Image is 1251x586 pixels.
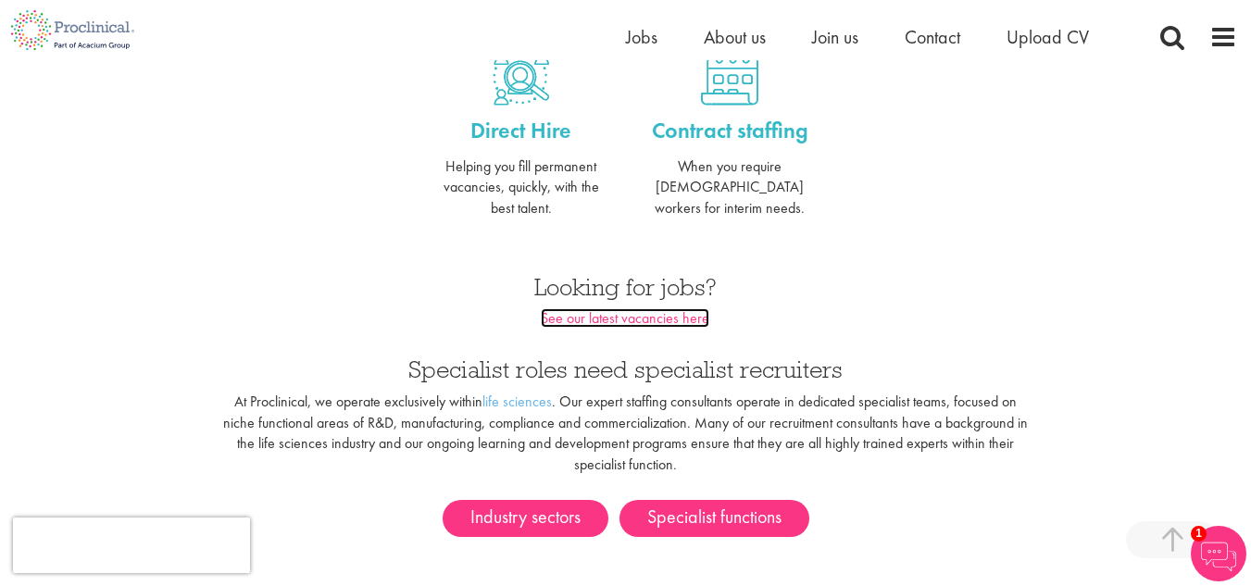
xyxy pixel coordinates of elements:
a: Direct Hire [431,115,611,146]
a: Jobs [626,25,657,49]
h3: Looking for jobs? [431,275,819,299]
p: When you require [DEMOGRAPHIC_DATA] workers for interim needs. [639,156,819,220]
a: Join us [812,25,858,49]
a: Contact [905,25,960,49]
p: At Proclinical, we operate exclusively within . Our expert staffing consultants operate in dedica... [222,392,1029,476]
iframe: reCAPTCHA [13,517,250,573]
h3: Specialist roles need specialist recruiters [222,357,1029,381]
a: Industry sectors [443,500,608,537]
img: Contract staffing [701,49,758,106]
a: About us [704,25,766,49]
a: Specialist functions [619,500,809,537]
a: Contract staffing [639,49,819,106]
p: Helping you fill permanent vacancies, quickly, with the best talent. [431,156,611,220]
a: Upload CV [1007,25,1089,49]
a: Direct hire [431,49,611,106]
img: Chatbot [1191,526,1246,581]
a: life sciences [482,392,552,411]
img: Direct hire [493,49,549,106]
a: Contract staffing [639,115,819,146]
span: 1 [1191,526,1207,542]
a: See our latest vacancies here [541,308,709,328]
